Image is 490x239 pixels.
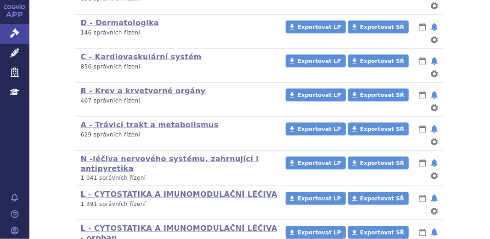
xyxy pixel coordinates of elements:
[430,171,439,182] button: nastavení
[81,154,259,173] a: N -léčiva nervového systému, zahrnující i antipyretika
[81,86,206,95] a: B - Krev a krvetvorné orgány
[430,102,439,114] button: nastavení
[81,200,278,208] p: 1 391 správních řízení
[348,89,409,102] a: Exportovat SŘ
[430,68,439,80] button: nastavení
[430,227,439,238] button: notifikace
[298,160,341,166] span: Exportovat LP
[418,227,427,238] button: lhůty
[348,192,409,205] a: Exportovat SŘ
[286,123,346,136] a: Exportovat LP
[81,18,159,27] a: D - Dermatologika
[418,124,427,135] button: lhůty
[430,124,439,135] button: notifikace
[81,52,202,61] a: C - Kardiovaskulární systém
[418,22,427,33] button: lhůty
[298,24,341,30] span: Exportovat LP
[360,126,404,132] span: Exportovat SŘ
[418,90,427,101] button: lhůty
[81,29,278,37] p: 146 správních řízení
[81,63,278,71] p: 856 správních řízení
[430,90,439,101] button: notifikace
[298,126,341,132] span: Exportovat LP
[360,195,404,202] span: Exportovat SŘ
[430,56,439,67] button: notifikace
[360,229,404,236] span: Exportovat SŘ
[348,55,409,68] a: Exportovat SŘ
[430,158,439,169] button: notifikace
[348,226,409,239] a: Exportovat SŘ
[418,158,427,169] button: lhůty
[286,226,346,239] a: Exportovat LP
[430,22,439,33] button: notifikace
[298,195,341,202] span: Exportovat LP
[360,92,404,98] span: Exportovat SŘ
[430,193,439,204] button: notifikace
[298,229,341,236] span: Exportovat LP
[348,157,409,170] a: Exportovat SŘ
[286,157,346,170] a: Exportovat LP
[298,92,341,98] span: Exportovat LP
[360,58,404,64] span: Exportovat SŘ
[360,160,404,166] span: Exportovat SŘ
[286,21,346,34] a: Exportovat LP
[430,34,439,46] button: nastavení
[348,21,409,34] a: Exportovat SŘ
[418,56,427,67] button: lhůty
[286,192,346,205] a: Exportovat LP
[360,24,404,30] span: Exportovat SŘ
[418,193,427,204] button: lhůty
[81,97,278,105] p: 407 správních řízení
[348,123,409,136] a: Exportovat SŘ
[81,174,278,182] p: 1 041 správních řízení
[430,206,439,217] button: nastavení
[286,89,346,102] a: Exportovat LP
[430,0,439,11] button: nastavení
[298,58,341,64] span: Exportovat LP
[81,120,219,129] a: A - Trávicí trakt a metabolismus
[81,131,278,139] p: 629 správních řízení
[430,137,439,148] button: nastavení
[286,55,346,68] a: Exportovat LP
[81,190,277,199] a: L - CYTOSTATIKA A IMUNOMODULAČNÍ LÉČIVA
